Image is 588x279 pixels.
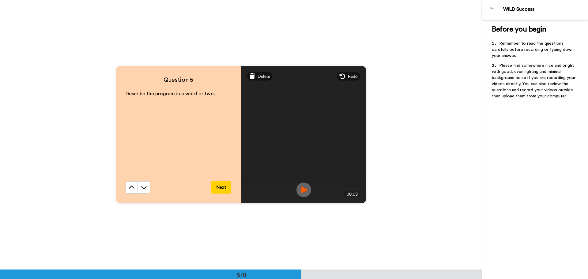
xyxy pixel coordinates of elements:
[227,270,256,279] div: 5/8
[211,181,231,194] button: Next
[258,73,270,79] span: Delete
[348,73,358,79] span: Redo
[492,26,546,33] span: Before you begin
[492,41,575,58] span: Remember to read the questions carefully before recording or typing down your answer.
[126,91,217,96] span: Describe the program in a word or two...
[296,183,311,197] img: ic_record_play.svg
[503,6,588,12] div: WILD Success
[492,63,577,98] span: Please find somewhere nice and bright with good, even lighting and minimal background noise if yo...
[247,72,273,81] div: Delete
[344,191,360,197] div: 00:03
[126,76,231,84] h4: Question 5
[337,72,360,81] div: Redo
[485,2,500,17] img: Profile Image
